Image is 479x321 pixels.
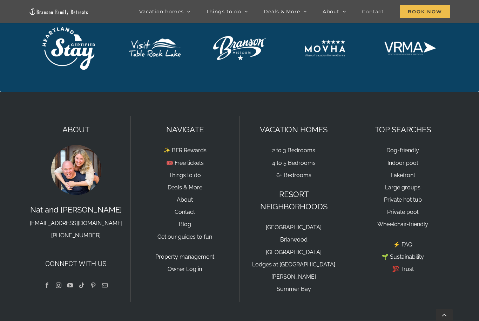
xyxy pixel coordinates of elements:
[67,282,73,288] a: YouTube
[90,282,96,288] a: Pinterest
[166,160,204,166] a: 🎟️ Free tickets
[247,188,341,213] p: RESORT NEIGHBORHOODS
[42,26,95,35] a: _HeartlandCertifiedStay-Missouri_white
[393,241,412,248] a: ⚡️ FAQ
[384,41,437,50] a: vrma logo white
[29,204,123,241] p: Nat and [PERSON_NAME]
[157,233,212,240] a: Get our guides to fun
[213,35,266,44] a: explore branson logo white
[29,124,123,136] p: ABOUT
[266,249,322,256] a: [GEOGRAPHIC_DATA]
[177,196,193,203] a: About
[29,258,123,269] h4: Connect with us
[362,9,384,14] span: Contact
[50,144,102,196] img: Nat and Tyann
[384,196,422,203] a: Private hot tub
[155,253,214,260] a: Property management
[42,27,95,70] img: Stay Inn the Heartland Certified Stay
[400,5,450,18] span: Book Now
[179,221,191,228] a: Blog
[392,266,414,272] a: 💯 Trust
[355,124,450,136] p: TOP SEARCHES
[175,209,195,215] a: Contact
[138,124,232,136] p: NAVIGATE
[277,286,311,292] a: Summer Bay
[29,7,88,15] img: Branson Family Retreats Logo
[102,282,108,288] a: Mail
[276,172,311,179] a: 6+ Bedrooms
[386,147,419,154] a: Dog-friendly
[252,261,335,268] a: Lodges at [GEOGRAPHIC_DATA]
[323,9,339,14] span: About
[51,232,101,239] a: [PHONE_NUMBER]
[169,172,201,179] a: Things to do
[387,209,418,215] a: Private pool
[387,160,418,166] a: Indoor pool
[128,38,181,47] a: Visit-Table-Rock-Lake-v6-w250 white
[266,224,322,231] a: [GEOGRAPHIC_DATA]
[272,160,316,166] a: 4 to 5 Bedrooms
[272,147,315,154] a: 2 to 3 Bedrooms
[56,282,61,288] a: Instagram
[391,172,415,179] a: Lakefront
[44,282,50,288] a: Facebook
[168,184,202,191] a: Deals & More
[271,273,316,280] a: [PERSON_NAME]
[280,236,308,243] a: Briarwood
[139,9,184,14] span: Vacation homes
[30,220,122,226] a: [EMAIL_ADDRESS][DOMAIN_NAME]
[79,282,85,288] a: Tiktok
[168,266,202,272] a: Owner Log in
[377,221,428,228] a: Wheelchair-friendly
[163,147,207,154] a: ✨ BFR Rewards
[385,184,420,191] a: Large groups
[382,253,424,260] a: 🌱 Sustainability
[247,124,341,136] p: VACATION HOMES
[298,21,351,30] a: MOVHA logo white yellow – white
[264,9,300,14] span: Deals & More
[206,9,241,14] span: Things to do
